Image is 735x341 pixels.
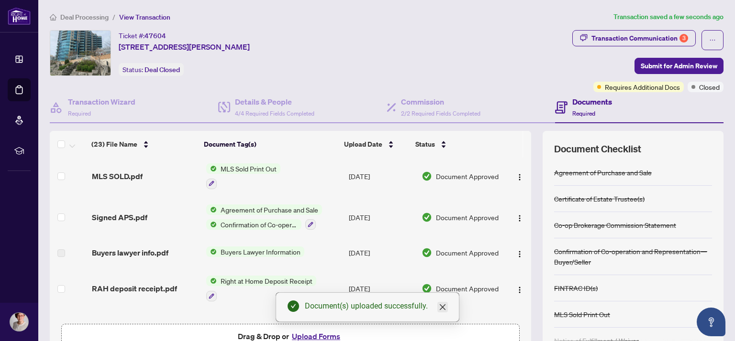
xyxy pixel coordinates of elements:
[605,82,680,92] span: Requires Additional Docs
[554,309,610,320] div: MLS Sold Print Out
[91,139,137,149] span: (23) File Name
[288,300,299,312] span: check-circle
[572,30,696,46] button: Transaction Communication3
[512,245,527,260] button: Logo
[344,139,382,149] span: Upload Date
[437,302,448,312] a: Close
[88,131,200,158] th: (23) File Name
[436,283,499,294] span: Document Approved
[119,41,250,53] span: [STREET_ADDRESS][PERSON_NAME]
[235,96,314,107] h4: Details & People
[554,246,712,267] div: Confirmation of Co-operation and Representation—Buyer/Seller
[554,142,641,156] span: Document Checklist
[217,219,301,230] span: Confirmation of Co-operation and Representation—Buyer/Seller
[119,63,184,76] div: Status:
[512,169,527,184] button: Logo
[92,170,143,182] span: MLS SOLD.pdf
[512,281,527,296] button: Logo
[516,214,523,222] img: Logo
[206,163,217,174] img: Status Icon
[206,276,316,301] button: Status IconRight at Home Deposit Receipt
[119,30,166,41] div: Ticket #:
[305,300,447,312] div: Document(s) uploaded successfully.
[50,31,111,75] img: IMG-S12147962_1.jpg
[145,65,180,74] span: Deal Closed
[217,276,316,286] span: Right at Home Deposit Receipt
[345,268,418,309] td: [DATE]
[206,204,322,230] button: Status IconAgreement of Purchase and SaleStatus IconConfirmation of Co-operation and Representati...
[92,319,139,330] span: RBC SLIP.png
[422,283,432,294] img: Document Status
[145,32,166,40] span: 47604
[415,139,435,149] span: Status
[516,173,523,181] img: Logo
[112,11,115,22] li: /
[217,204,322,215] span: Agreement of Purchase and Sale
[554,167,652,178] div: Agreement of Purchase and Sale
[572,110,595,117] span: Required
[206,246,217,257] img: Status Icon
[50,14,56,21] span: home
[92,212,147,223] span: Signed APS.pdf
[554,193,645,204] div: Certificate of Estate Trustee(s)
[436,212,499,223] span: Document Approved
[401,110,480,117] span: 2/2 Required Fields Completed
[217,246,304,257] span: Buyers Lawyer Information
[422,247,432,258] img: Document Status
[8,7,31,25] img: logo
[68,96,135,107] h4: Transaction Wizard
[697,308,725,336] button: Open asap
[679,34,688,43] div: 3
[340,131,412,158] th: Upload Date
[401,96,480,107] h4: Commission
[119,13,170,21] span: View Transaction
[10,313,28,331] img: Profile Icon
[60,13,109,21] span: Deal Processing
[422,171,432,181] img: Document Status
[206,204,217,215] img: Status Icon
[699,82,720,92] span: Closed
[92,283,177,294] span: RAH deposit receipt.pdf
[572,96,612,107] h4: Documents
[206,163,280,189] button: Status IconMLS Sold Print Out
[68,110,91,117] span: Required
[412,131,498,158] th: Status
[554,220,676,230] div: Co-op Brokerage Commission Statement
[516,250,523,258] img: Logo
[439,303,446,311] span: close
[206,246,304,257] button: Status IconBuyers Lawyer Information
[512,317,527,332] button: Logo
[641,58,717,74] span: Submit for Admin Review
[709,37,716,43] span: ellipsis
[613,11,724,22] article: Transaction saved a few seconds ago
[516,286,523,294] img: Logo
[422,212,432,223] img: Document Status
[200,131,340,158] th: Document Tag(s)
[436,319,499,330] span: Document Approved
[512,210,527,225] button: Logo
[635,58,724,74] button: Submit for Admin Review
[206,276,217,286] img: Status Icon
[436,171,499,181] span: Document Approved
[591,31,688,46] div: Transaction Communication
[554,283,598,293] div: FINTRAC ID(s)
[345,156,418,197] td: [DATE]
[345,197,418,238] td: [DATE]
[235,110,314,117] span: 4/4 Required Fields Completed
[206,219,217,230] img: Status Icon
[217,163,280,174] span: MLS Sold Print Out
[436,247,499,258] span: Document Approved
[345,237,418,268] td: [DATE]
[92,247,168,258] span: Buyers lawyer info.pdf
